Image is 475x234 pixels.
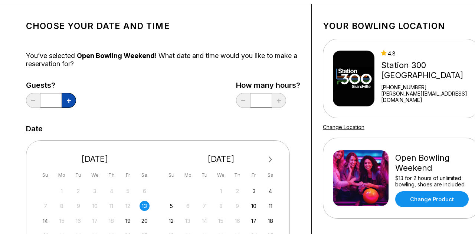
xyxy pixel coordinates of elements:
[26,81,76,89] label: Guests?
[249,201,259,211] div: Choose Friday, October 10th, 2025
[140,186,150,196] div: Not available Saturday, September 6th, 2025
[265,170,275,180] div: Sa
[123,186,133,196] div: Not available Friday, September 5th, 2025
[236,81,300,89] label: How many hours?
[333,150,389,206] img: Open Bowling Weekend
[73,186,83,196] div: Not available Tuesday, September 2nd, 2025
[216,186,226,196] div: Not available Wednesday, October 1st, 2025
[123,216,133,226] div: Choose Friday, September 19th, 2025
[199,170,209,180] div: Tu
[395,153,471,173] div: Open Bowling Weekend
[265,201,275,211] div: Choose Saturday, October 11th, 2025
[265,216,275,226] div: Choose Saturday, October 18th, 2025
[216,170,226,180] div: We
[166,201,176,211] div: Choose Sunday, October 5th, 2025
[333,51,374,106] img: Station 300 Grandville
[249,170,259,180] div: Fr
[323,124,364,130] a: Change Location
[395,191,469,207] a: Change Product
[249,216,259,226] div: Choose Friday, October 17th, 2025
[183,201,193,211] div: Not available Monday, October 6th, 2025
[107,201,117,211] div: Not available Thursday, September 11th, 2025
[140,201,150,211] div: Choose Saturday, September 13th, 2025
[90,201,100,211] div: Not available Wednesday, September 10th, 2025
[232,201,242,211] div: Not available Thursday, October 9th, 2025
[166,216,176,226] div: Choose Sunday, October 12th, 2025
[249,186,259,196] div: Choose Friday, October 3rd, 2025
[107,216,117,226] div: Not available Thursday, September 18th, 2025
[265,186,275,196] div: Choose Saturday, October 4th, 2025
[73,216,83,226] div: Not available Tuesday, September 16th, 2025
[57,216,67,226] div: Not available Monday, September 15th, 2025
[107,186,117,196] div: Not available Thursday, September 4th, 2025
[73,201,83,211] div: Not available Tuesday, September 9th, 2025
[183,170,193,180] div: Mo
[232,170,242,180] div: Th
[57,186,67,196] div: Not available Monday, September 1st, 2025
[40,201,50,211] div: Not available Sunday, September 7th, 2025
[57,170,67,180] div: Mo
[73,170,83,180] div: Tu
[232,186,242,196] div: Not available Thursday, October 2nd, 2025
[40,170,50,180] div: Su
[395,175,471,187] div: $13 for 2 hours of unlimited bowling, shoes are included
[199,216,209,226] div: Not available Tuesday, October 14th, 2025
[26,21,300,31] h1: Choose your Date and time
[183,216,193,226] div: Not available Monday, October 13th, 2025
[40,216,50,226] div: Choose Sunday, September 14th, 2025
[90,186,100,196] div: Not available Wednesday, September 3rd, 2025
[77,52,155,60] span: Open Bowling Weekend
[123,170,133,180] div: Fr
[265,154,276,166] button: Next Month
[166,170,176,180] div: Su
[57,201,67,211] div: Not available Monday, September 8th, 2025
[232,216,242,226] div: Not available Thursday, October 16th, 2025
[216,216,226,226] div: Not available Wednesday, October 15th, 2025
[90,216,100,226] div: Not available Wednesday, September 17th, 2025
[199,201,209,211] div: Not available Tuesday, October 7th, 2025
[26,52,300,68] div: You’ve selected ! What date and time would you like to make a reservation for?
[164,154,279,164] div: [DATE]
[140,170,150,180] div: Sa
[37,154,153,164] div: [DATE]
[140,216,150,226] div: Choose Saturday, September 20th, 2025
[107,170,117,180] div: Th
[216,201,226,211] div: Not available Wednesday, October 8th, 2025
[26,125,43,133] label: Date
[90,170,100,180] div: We
[123,201,133,211] div: Not available Friday, September 12th, 2025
